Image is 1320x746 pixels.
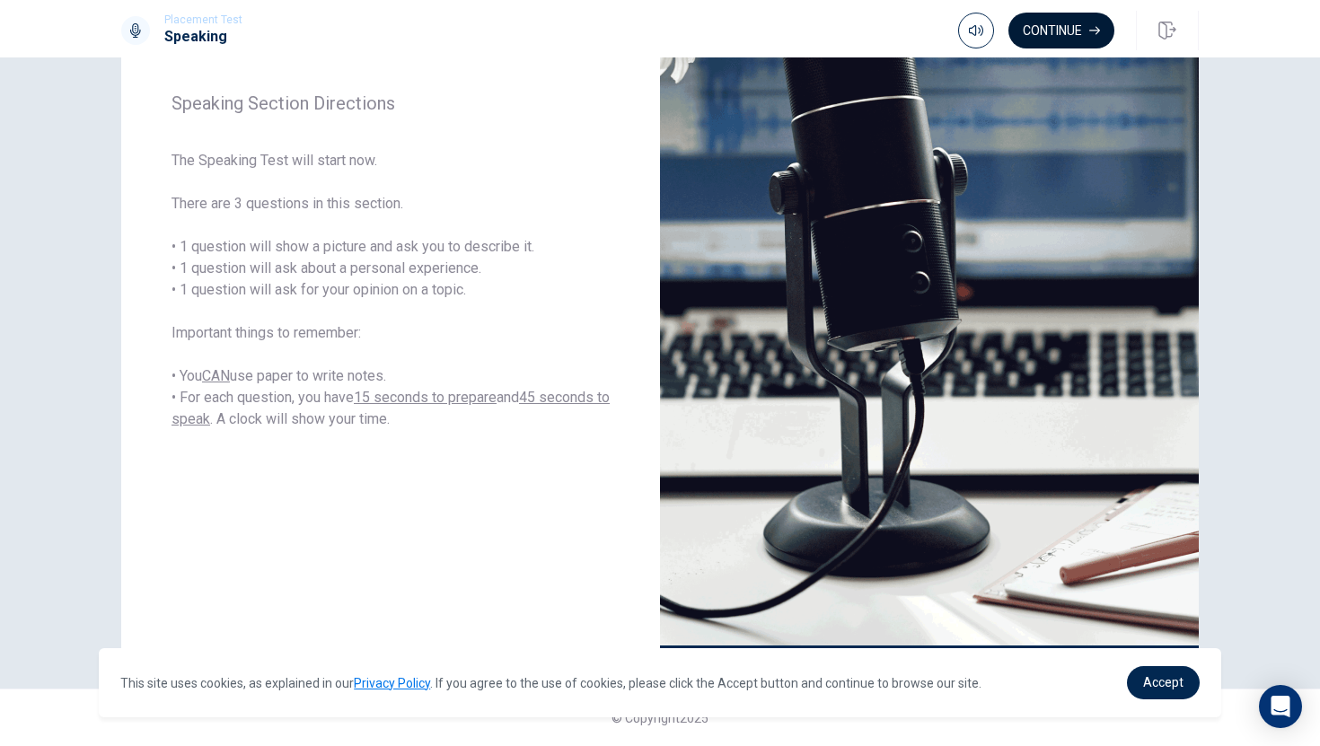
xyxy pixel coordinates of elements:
button: Continue [1008,13,1114,48]
a: Privacy Policy [354,676,430,690]
span: Accept [1143,675,1184,689]
h1: Speaking [164,26,242,48]
span: The Speaking Test will start now. There are 3 questions in this section. • 1 question will show a... [172,150,610,430]
div: cookieconsent [99,648,1221,717]
u: 15 seconds to prepare [354,389,497,406]
div: Open Intercom Messenger [1259,685,1302,728]
span: © Copyright 2025 [612,711,708,725]
span: This site uses cookies, as explained in our . If you agree to the use of cookies, please click th... [120,676,981,690]
a: dismiss cookie message [1127,666,1200,699]
span: Speaking Section Directions [172,92,610,114]
span: Placement Test [164,13,242,26]
u: CAN [202,367,230,384]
